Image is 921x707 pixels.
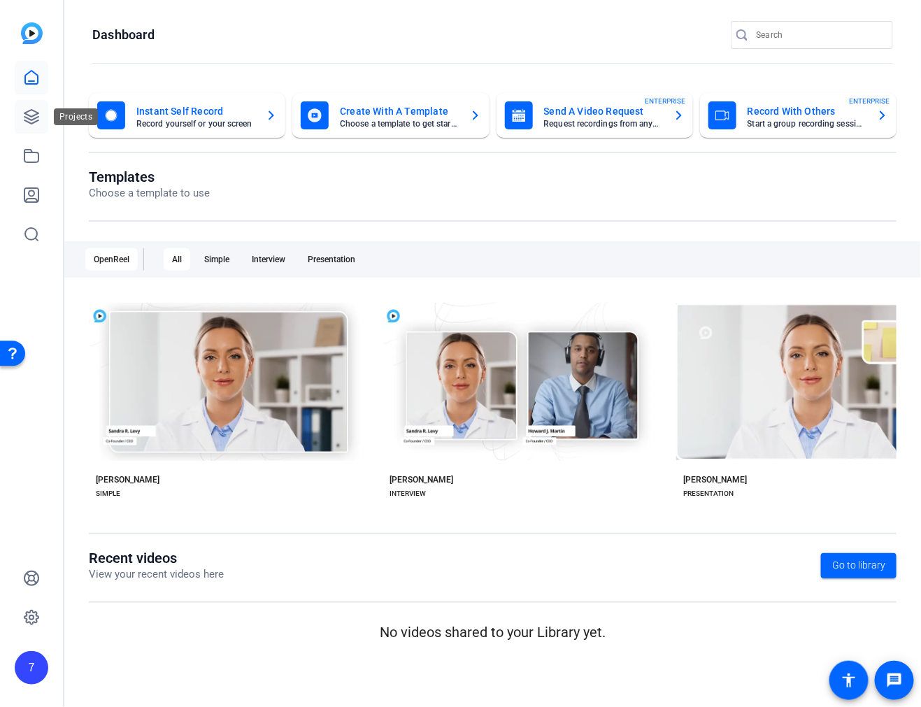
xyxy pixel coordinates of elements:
[645,96,686,106] span: ENTERPRISE
[832,558,885,573] span: Go to library
[54,108,98,125] div: Projects
[390,488,426,499] div: INTERVIEW
[748,103,866,120] mat-card-title: Record With Others
[136,103,255,120] mat-card-title: Instant Self Record
[89,566,224,583] p: View your recent videos here
[243,248,294,271] div: Interview
[683,488,734,499] div: PRESENTATION
[89,550,224,566] h1: Recent videos
[821,553,897,578] a: Go to library
[85,248,138,271] div: OpenReel
[544,103,662,120] mat-card-title: Send A Video Request
[96,474,159,485] div: [PERSON_NAME]
[21,22,43,44] img: blue-gradient.svg
[340,120,458,128] mat-card-subtitle: Choose a template to get started
[164,248,190,271] div: All
[136,120,255,128] mat-card-subtitle: Record yourself or your screen
[89,622,897,643] p: No videos shared to your Library yet.
[683,474,747,485] div: [PERSON_NAME]
[849,96,890,106] span: ENTERPRISE
[89,185,210,201] p: Choose a template to use
[340,103,458,120] mat-card-title: Create With A Template
[544,120,662,128] mat-card-subtitle: Request recordings from anyone, anywhere
[196,248,238,271] div: Simple
[292,93,489,138] button: Create With A TemplateChoose a template to get started
[89,93,285,138] button: Instant Self RecordRecord yourself or your screen
[497,93,693,138] button: Send A Video RequestRequest recordings from anyone, anywhereENTERPRISE
[756,27,882,43] input: Search
[89,169,210,185] h1: Templates
[841,672,857,689] mat-icon: accessibility
[886,672,903,689] mat-icon: message
[748,120,866,128] mat-card-subtitle: Start a group recording session
[15,651,48,685] div: 7
[92,27,155,43] h1: Dashboard
[96,488,120,499] div: SIMPLE
[390,474,453,485] div: [PERSON_NAME]
[299,248,364,271] div: Presentation
[700,93,897,138] button: Record With OthersStart a group recording sessionENTERPRISE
